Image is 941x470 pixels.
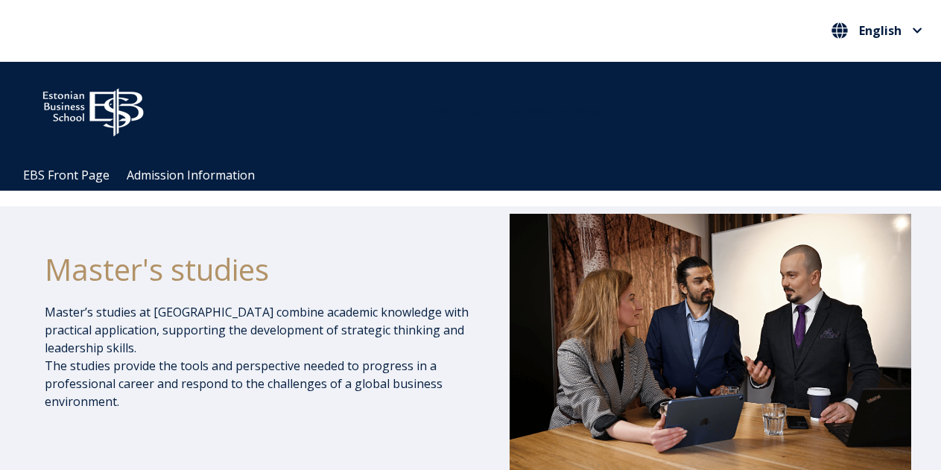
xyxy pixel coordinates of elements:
div: Navigation Menu [15,160,941,191]
nav: Select your language [828,19,926,43]
button: English [828,19,926,42]
p: Master’s studies at [GEOGRAPHIC_DATA] combine academic knowledge with practical application, supp... [45,303,476,410]
span: Community for Growth and Resp [417,103,601,119]
a: EBS Front Page [23,167,110,183]
img: ebs_logo2016_white [30,77,156,141]
span: English [859,25,902,36]
h1: Master's studies [45,251,476,288]
a: Admission Information [127,167,255,183]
